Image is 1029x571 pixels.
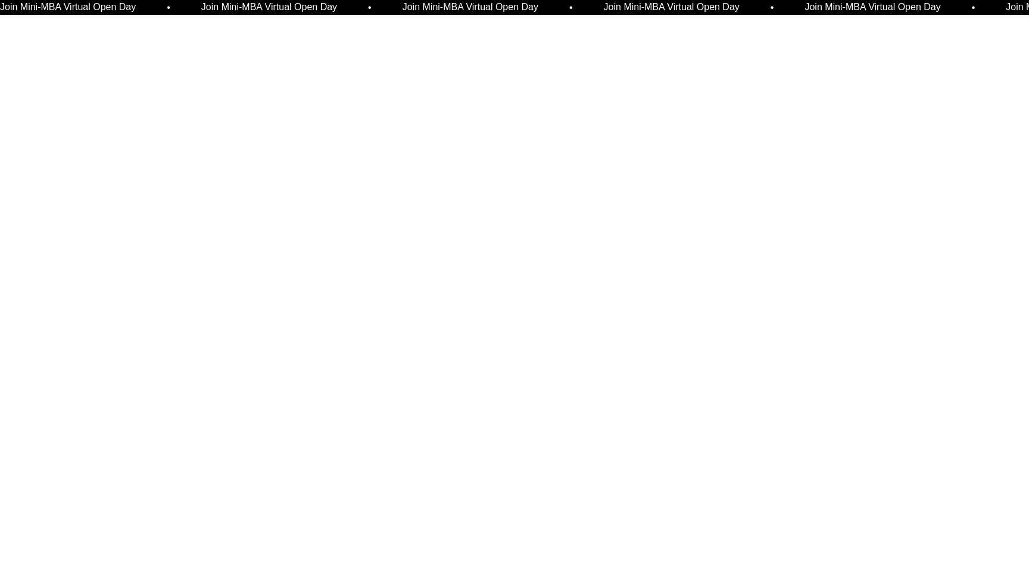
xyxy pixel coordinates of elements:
[969,3,973,13] span: •
[165,3,169,13] span: •
[768,3,772,13] span: •
[567,3,571,13] span: •
[366,3,370,13] span: •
